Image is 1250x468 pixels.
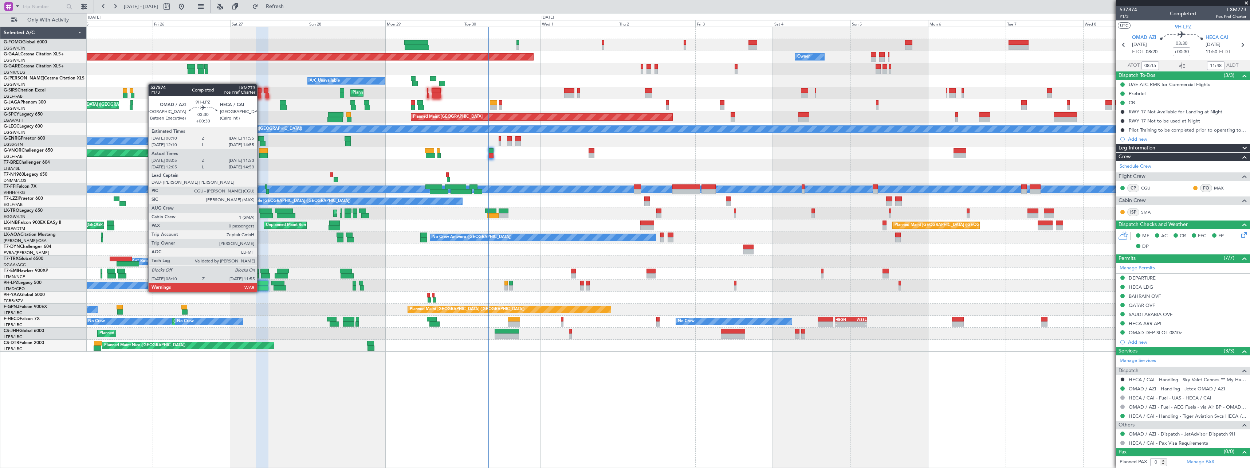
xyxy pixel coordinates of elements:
[4,124,43,129] a: G-LEGCLegacy 600
[4,100,20,105] span: G-JAGA
[1141,209,1157,215] a: SMA
[678,316,695,327] div: No Crew
[4,226,25,231] a: EDLW/DTM
[1129,413,1246,419] a: HECA / CAI - Handling - Tiger Aviation Svcs HECA / CAI
[124,3,158,10] span: [DATE] - [DATE]
[4,82,25,87] a: EGGW/LTN
[4,298,23,304] a: FCBB/BZV
[1119,172,1145,181] span: Flight Crew
[4,118,23,123] a: LGAV/ATH
[153,20,230,27] div: Fri 26
[4,166,20,171] a: LTBA/ISL
[851,322,866,326] div: -
[1206,48,1217,56] span: 11:50
[4,281,42,285] a: 9H-LPZLegacy 500
[1129,302,1155,308] div: QATAR OVF
[1216,6,1246,13] span: LXM773
[177,316,194,327] div: No Crew
[1119,254,1136,263] span: Permits
[1119,347,1137,355] span: Services
[184,124,302,134] div: A/C Unavailable [GEOGRAPHIC_DATA] ([GEOGRAPHIC_DATA])
[1119,221,1188,229] span: Dispatch Checks and Weather
[4,305,19,309] span: F-GPNJ
[1120,13,1137,20] span: P1/3
[1207,61,1225,70] input: --:--
[1132,48,1144,56] span: ETOT
[4,341,44,345] a: CS-DTRFalcon 2000
[1226,62,1238,69] span: ALDT
[1129,320,1161,327] div: HECA ARR API
[88,15,101,21] div: [DATE]
[4,88,46,93] a: G-SIRSCitation Excel
[1206,34,1228,42] span: HECA CAI
[4,154,23,159] a: EGLF/FAB
[232,196,350,207] div: A/C Unavailable [GEOGRAPHIC_DATA] ([GEOGRAPHIC_DATA])
[4,214,25,219] a: EGGW/LTN
[22,1,64,12] input: Trip Number
[4,233,20,237] span: LX-AOA
[1132,34,1156,42] span: OMAD AZI
[104,340,185,351] div: Planned Maint Nice ([GEOGRAPHIC_DATA])
[385,20,463,27] div: Mon 29
[1128,62,1140,69] span: ATOT
[1119,196,1146,205] span: Cabin Crew
[1129,386,1225,392] a: OMAD / AZI - Handling - Jetex OMAD / AZI
[266,220,331,231] div: Unplanned Maint Roma (Ciampino)
[413,112,483,122] div: Planned Maint [GEOGRAPHIC_DATA]
[4,76,44,81] span: G-[PERSON_NAME]
[1218,233,1224,240] span: FP
[4,178,26,183] a: DNMM/LOS
[1129,377,1246,383] a: HECA / CAI - Handling - Sky Valet Cannes ** My Handling**LFMD / CEQ
[1200,184,1212,192] div: FO
[75,20,153,27] div: Thu 25
[1129,90,1146,97] div: Prebrief
[4,112,43,117] a: G-SPCYLegacy 650
[1129,431,1235,437] a: OMAD / AZI - Dispatch - JetAdvisor Dispatch 9H
[928,20,1006,27] div: Mon 6
[4,341,19,345] span: CS-DTR
[1141,61,1159,70] input: --:--
[4,136,45,141] a: G-ENRGPraetor 600
[1119,448,1127,456] span: Pax
[1224,71,1234,79] span: (3/3)
[773,20,850,27] div: Sat 4
[4,293,45,297] a: 9H-YAAGlobal 5000
[797,51,810,62] div: Owner
[1129,311,1172,317] div: SAUDI ARABIA OVF
[1142,233,1149,240] span: MF
[1132,41,1147,48] span: [DATE]
[1141,185,1157,191] a: CGU
[895,220,1009,231] div: Planned Maint [GEOGRAPHIC_DATA] ([GEOGRAPHIC_DATA])
[4,245,20,249] span: T7-DYN
[4,202,23,207] a: EGLF/FAB
[463,20,541,27] div: Tue 30
[4,70,25,75] a: EGNR/CEG
[4,329,44,333] a: CS-JHHGlobal 6000
[1127,184,1139,192] div: CP
[4,88,17,93] span: G-SIRS
[4,257,19,261] span: T7-TRX
[4,322,23,328] a: LFPB/LBG
[4,196,19,201] span: T7-LZZI
[1129,440,1208,446] a: HECA / CAI - Pax Visa Requirements
[1119,71,1155,80] span: Dispatch To-Dos
[4,172,47,177] a: T7-N1960Legacy 650
[4,172,24,177] span: T7-N1960
[4,221,61,225] a: LX-INBFalcon 900EX EASy II
[1187,459,1214,466] a: Manage PAX
[4,52,20,56] span: G-GAAL
[1170,10,1196,17] div: Completed
[4,245,51,249] a: T7-DYNChallenger 604
[4,269,18,273] span: T7-EMI
[4,269,48,273] a: T7-EMIHawker 900XP
[1128,339,1246,345] div: Add new
[230,20,308,27] div: Sat 27
[99,328,214,339] div: Planned Maint [GEOGRAPHIC_DATA] ([GEOGRAPHIC_DATA])
[4,281,18,285] span: 9H-LPZ
[19,17,77,23] span: Only With Activity
[4,208,43,213] a: LX-TROLegacy 650
[1219,48,1231,56] span: ELDT
[4,238,47,243] a: [PERSON_NAME]/QSA
[1214,185,1230,191] a: MAX
[249,1,292,12] button: Refresh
